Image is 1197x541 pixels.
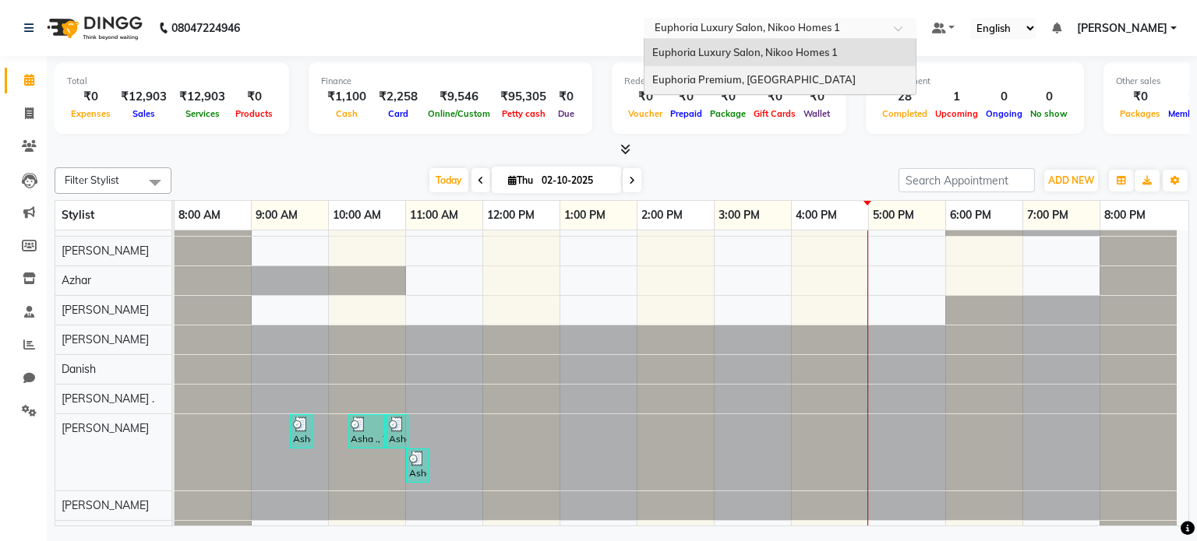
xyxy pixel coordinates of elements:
a: 12:00 PM [483,204,538,227]
div: ₹0 [706,88,750,106]
span: Today [429,168,468,192]
a: 1:00 PM [560,204,609,227]
div: Asha ., TK05, 10:45 AM-11:00 AM, EP-Bouncy Curls/Special Finger Curls (No wash) S [387,416,407,446]
div: Asha ., TK05, 09:30 AM-09:35 AM, EP-Conditioning (Wella) [291,416,311,446]
a: 4:00 PM [792,204,841,227]
span: Products [231,108,277,119]
div: ₹0 [800,88,834,106]
b: 08047224946 [171,6,240,50]
a: 8:00 AM [175,204,224,227]
span: Wallet [800,108,834,119]
span: Completed [878,108,931,119]
a: 6:00 PM [946,204,995,227]
span: Expenses [67,108,115,119]
span: No show [1026,108,1072,119]
div: 28 [878,88,931,106]
span: Ongoing [982,108,1026,119]
span: Euphoria Luxury Salon, Nikoo Homes 1 [652,46,838,58]
span: [PERSON_NAME] . [62,392,154,406]
span: [PERSON_NAME] [62,421,149,435]
span: Filter Stylist [65,174,119,186]
span: ADD NEW [1048,174,1094,186]
div: ₹0 [624,88,666,106]
span: Cash [332,108,362,119]
span: Package [706,108,750,119]
div: Redemption [624,75,834,88]
span: [PERSON_NAME] [1077,20,1167,37]
ng-dropdown-panel: Options list [644,38,916,95]
span: Prepaid [666,108,706,119]
span: Online/Custom [424,108,494,119]
span: Voucher [624,108,666,119]
span: Upcoming [931,108,982,119]
div: Appointment [878,75,1072,88]
span: Sales [129,108,159,119]
div: ₹12,903 [115,88,173,106]
span: Thu [504,174,537,186]
a: 2:00 PM [637,204,687,227]
span: Services [182,108,224,119]
span: Euphoria Premium, [GEOGRAPHIC_DATA] [652,73,856,86]
a: 11:00 AM [406,204,462,227]
div: ₹0 [666,88,706,106]
div: 0 [982,88,1026,106]
span: Due [554,108,578,119]
span: Gift Cards [750,108,800,119]
span: Azhar [62,273,91,287]
div: Total [67,75,277,88]
a: 3:00 PM [715,204,764,227]
input: 2025-10-02 [537,169,615,192]
div: Asha ., TK05, 10:15 AM-10:45 AM, EP-Bouncy Curls/Special Finger Curls (No wash) S [349,416,383,446]
div: Finance [321,75,580,88]
span: Petty cash [498,108,549,119]
a: 8:00 PM [1100,204,1149,227]
a: 5:00 PM [869,204,918,227]
div: ₹0 [67,88,115,106]
button: ADD NEW [1044,170,1098,191]
span: [PERSON_NAME] [62,332,149,346]
div: ₹0 [1116,88,1164,106]
a: 7:00 PM [1023,204,1072,227]
a: 9:00 AM [252,204,302,227]
div: ₹2,258 [373,88,424,106]
div: ₹9,546 [424,88,494,106]
span: [PERSON_NAME] [62,303,149,317]
span: Card [384,108,412,119]
span: Danish [62,362,96,376]
div: 1 [931,88,982,106]
div: Asha ., TK05, 11:00 AM-11:05 AM, EP-Shampoo (Wella) [408,451,427,480]
div: ₹95,305 [494,88,553,106]
span: Packages [1116,108,1164,119]
div: ₹1,100 [321,88,373,106]
div: ₹0 [231,88,277,106]
div: ₹0 [553,88,580,106]
div: ₹12,903 [173,88,231,106]
img: logo [40,6,147,50]
a: 10:00 AM [329,204,385,227]
div: 0 [1026,88,1072,106]
span: [PERSON_NAME] [62,244,149,258]
span: [PERSON_NAME] [62,498,149,512]
input: Search Appointment [899,168,1035,192]
div: ₹0 [750,88,800,106]
span: Stylist [62,208,94,222]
